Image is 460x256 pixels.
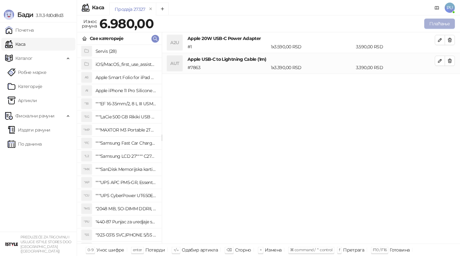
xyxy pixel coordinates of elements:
div: "18 [81,99,92,109]
a: Категорије [8,80,42,93]
button: remove [147,6,155,12]
div: "MK [81,164,92,174]
div: Сторно [235,246,251,254]
div: "PU [81,217,92,227]
div: # 1 [186,43,270,50]
span: enter [133,247,142,252]
div: "MS [81,204,92,214]
div: AUT [167,56,182,71]
div: 3.390,00 RSD [355,64,436,71]
div: Унос шифре [96,246,124,254]
div: AS [81,72,92,83]
h4: """Samsung LCD 27"""" C27F390FHUXEN""" [96,151,157,161]
h4: "923-0315 SVC,IPHONE 5/5S BATTERY REMOVAL TRAY Držač za iPhone sa kojim se otvara display [96,230,157,240]
button: Add tab [156,3,169,15]
a: ArtikliАртикли [8,94,37,107]
div: "MP [81,125,92,135]
button: Плаћање [424,19,455,29]
h4: Apple Smart Folio for iPad mini (A17 Pro) - Sage [96,72,157,83]
a: По данима [8,138,42,150]
h4: """Samsung Fast Car Charge Adapter, brzi auto punja_, boja crna""" [96,138,157,148]
div: Потврди [145,246,165,254]
h4: "923-0448 SVC,IPHONE,TOURQUE DRIVER KIT .65KGF- CM Šrafciger " [96,243,157,253]
div: Продаја 27327 [115,6,145,13]
div: "SD [81,243,92,253]
div: grid [77,45,162,244]
span: Фискални рачуни [15,109,54,122]
span: ⌫ [226,247,232,252]
span: PU [445,3,455,13]
div: A2U [167,35,182,50]
div: "S5 [81,230,92,240]
h4: """UPS CyberPower UT650EG, 650VA/360W , line-int., s_uko, desktop""" [96,190,157,201]
strong: 6.980,00 [99,16,154,31]
div: Каса [92,5,104,10]
span: 3.11.3-fd0d8d3 [33,12,63,18]
h4: "440-87 Punjac za uredjaje sa micro USB portom 4/1, Stand." [96,217,157,227]
div: 3.590,00 RSD [355,43,436,50]
div: "FC [81,138,92,148]
h4: """EF 16-35mm/2, 8 L III USM""" [96,99,157,109]
span: + [260,247,262,252]
h4: """LaCie 500 GB Rikiki USB 3.0 / Ultra Compact & Resistant aluminum / USB 3.0 / 2.5""""""" [96,112,157,122]
div: "5G [81,112,92,122]
h4: iOS/MacOS_first_use_assistance (4) [96,59,157,69]
span: Каталог [15,52,33,65]
h4: Apple USB-C to Lightning Cable (1m) [188,56,435,63]
div: Све категорије [90,35,123,42]
div: Измена [265,246,281,254]
span: Бади [17,11,33,19]
div: Одабир артикла [182,246,218,254]
h4: """MAXTOR M3 Portable 2TB 2.5"""" crni eksterni hard disk HX-M201TCB/GM""" [96,125,157,135]
div: "L2 [81,151,92,161]
span: F10 / F16 [373,247,387,252]
h4: """UPS APC PM5-GR, Essential Surge Arrest,5 utic_nica""" [96,177,157,188]
div: "AP [81,177,92,188]
span: f [339,247,340,252]
div: Износ рачуна [80,17,98,30]
img: 64x64-companyLogo-77b92cf4-9946-4f36-9751-bf7bb5fd2c7d.png [5,238,18,251]
a: Документација [432,3,442,13]
a: Почетна [5,24,34,36]
span: 0-9 [88,247,93,252]
h4: "2048 MB, SO-DIMM DDRII, 667 MHz, Napajanje 1,8 0,1 V, Latencija CL5" [96,204,157,214]
span: ↑/↓ [173,247,179,252]
a: Робне марке [8,66,46,79]
small: PREDUZEĆE ZA TRGOVINU I USLUGE ISTYLE STORES DOO [GEOGRAPHIC_DATA] ([GEOGRAPHIC_DATA]) [20,235,72,253]
h4: Servis (28) [96,46,157,56]
span: ⌘ command / ⌃ control [290,247,333,252]
a: Издати рачуни [8,124,50,136]
h4: Apple iPhone 11 Pro Silicone Case - Black [96,85,157,96]
div: Претрага [343,246,364,254]
div: "CU [81,190,92,201]
img: Logo [4,10,14,20]
div: 1 x 3.590,00 RSD [270,43,355,50]
div: # 7863 [186,64,270,71]
div: AI [81,85,92,96]
h4: Apple 20W USB-C Power Adapter [188,35,435,42]
div: Готовина [390,246,410,254]
a: Каса [5,38,25,51]
div: 1 x 3.390,00 RSD [270,64,355,71]
h4: """SanDisk Memorijska kartica 256GB microSDXC sa SD adapterom SDSQXA1-256G-GN6MA - Extreme PLUS, ... [96,164,157,174]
